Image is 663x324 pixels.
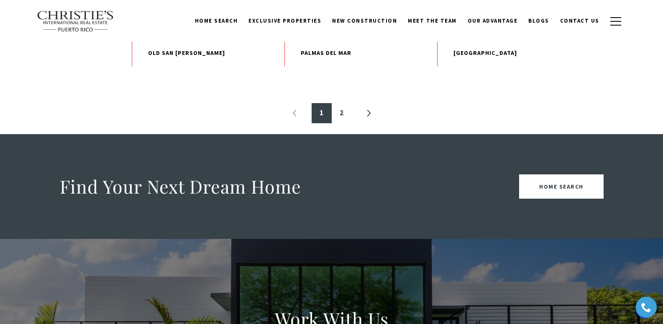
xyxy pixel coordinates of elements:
a: 1 [312,103,332,123]
a: Exclusive Properties [243,13,327,29]
a: New Construction [327,13,402,29]
a: 2 [332,103,352,123]
p: Old San [PERSON_NAME] [109,33,245,74]
a: » [358,103,379,123]
a: Home Search [519,174,604,199]
p: [GEOGRAPHIC_DATA] [414,33,550,74]
p: Palmas Del Mar [261,33,397,74]
img: Christie's International Real Estate text transparent background [37,10,115,32]
a: Blogs [523,13,555,29]
li: Next page [358,103,379,123]
a: Meet the Team [402,13,462,29]
h2: Find Your Next Dream Home [60,175,301,198]
a: Our Advantage [462,13,523,29]
span: Exclusive Properties [248,17,321,24]
a: Home Search [189,13,243,29]
span: New Construction [332,17,397,24]
span: Contact Us [560,17,599,24]
span: Our Advantage [468,17,518,24]
span: Blogs [528,17,549,24]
